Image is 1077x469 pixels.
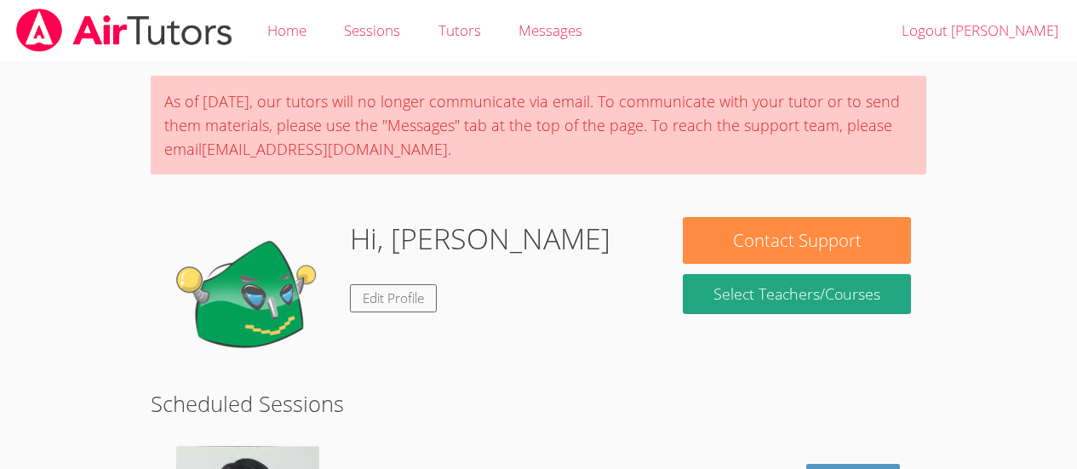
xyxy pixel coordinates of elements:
img: airtutors_banner-c4298cdbf04f3fff15de1276eac7730deb9818008684d7c2e4769d2f7ddbe033.png [14,9,234,52]
a: Select Teachers/Courses [683,274,910,314]
a: Edit Profile [350,284,437,312]
h1: Hi, [PERSON_NAME] [350,217,610,260]
span: Messages [518,20,582,40]
h2: Scheduled Sessions [151,387,926,420]
img: default.png [166,217,336,387]
button: Contact Support [683,217,910,264]
div: As of [DATE], our tutors will no longer communicate via email. To communicate with your tutor or ... [151,76,926,174]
